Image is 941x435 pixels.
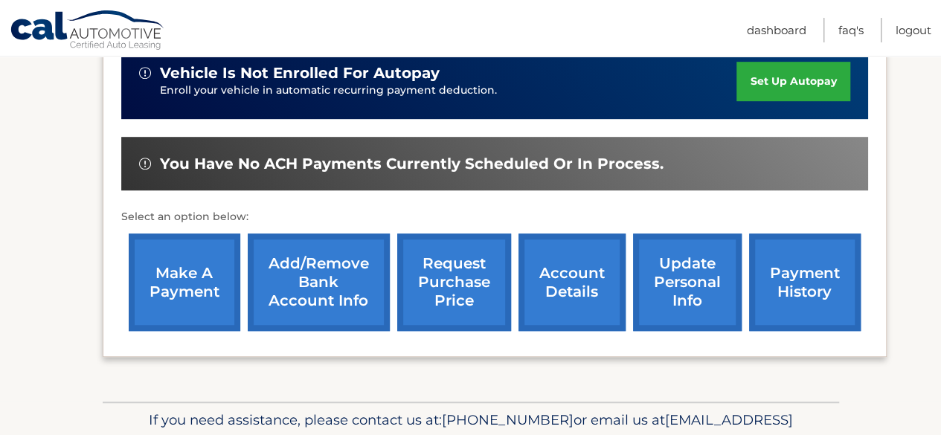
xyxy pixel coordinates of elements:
p: Select an option below: [121,208,868,226]
a: payment history [749,233,861,331]
p: Enroll your vehicle in automatic recurring payment deduction. [160,83,737,99]
span: You have no ACH payments currently scheduled or in process. [160,155,664,173]
a: make a payment [129,233,240,331]
a: Add/Remove bank account info [248,233,390,331]
a: set up autopay [736,62,850,101]
a: Logout [896,18,931,42]
a: Cal Automotive [10,10,166,53]
span: vehicle is not enrolled for autopay [160,64,440,83]
a: Dashboard [747,18,806,42]
a: account details [518,233,626,331]
img: alert-white.svg [139,158,151,170]
span: [PHONE_NUMBER] [442,411,574,428]
img: alert-white.svg [139,67,151,79]
a: request purchase price [397,233,511,331]
a: update personal info [633,233,742,331]
a: FAQ's [838,18,864,42]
